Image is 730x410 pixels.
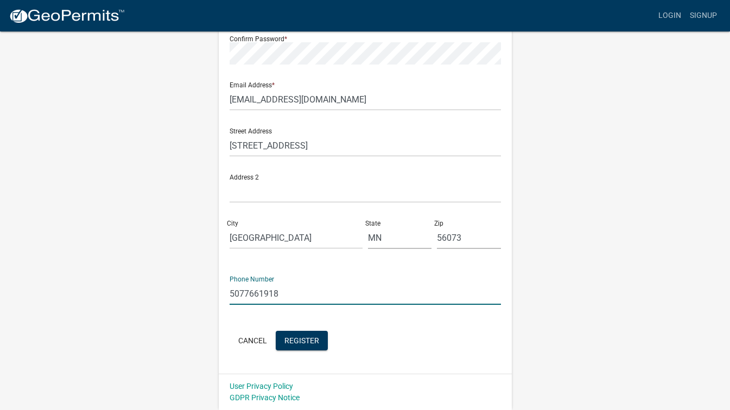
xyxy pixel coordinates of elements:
[230,393,300,402] a: GDPR Privacy Notice
[284,336,319,344] span: Register
[230,331,276,350] button: Cancel
[230,382,293,390] a: User Privacy Policy
[685,5,721,26] a: Signup
[654,5,685,26] a: Login
[276,331,328,350] button: Register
